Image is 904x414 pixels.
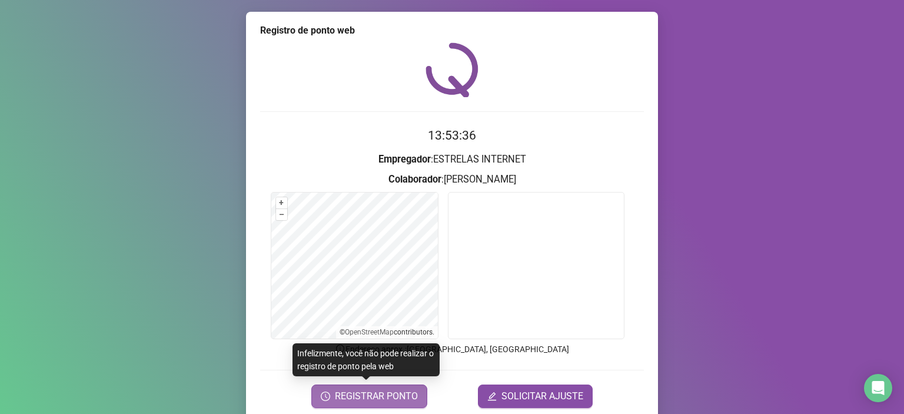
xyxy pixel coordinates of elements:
[478,385,593,408] button: editSOLICITAR AJUSTE
[260,152,644,167] h3: : ESTRELAS INTERNET
[260,343,644,356] p: Endereço aprox. : [GEOGRAPHIC_DATA], [GEOGRAPHIC_DATA]
[345,328,394,336] a: OpenStreetMap
[260,172,644,187] h3: : [PERSON_NAME]
[864,374,892,402] div: Open Intercom Messenger
[426,42,478,97] img: QRPoint
[276,197,287,208] button: +
[340,328,434,336] li: © contributors.
[260,24,644,38] div: Registro de ponto web
[388,174,441,185] strong: Colaborador
[487,392,497,401] span: edit
[335,389,418,403] span: REGISTRAR PONTO
[321,392,330,401] span: clock-circle
[378,154,431,165] strong: Empregador
[311,385,427,408] button: REGISTRAR PONTO
[276,209,287,220] button: –
[428,128,476,143] time: 13:53:36
[501,389,583,403] span: SOLICITAR AJUSTE
[293,343,440,376] div: Infelizmente, você não pode realizar o registro de ponto pela web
